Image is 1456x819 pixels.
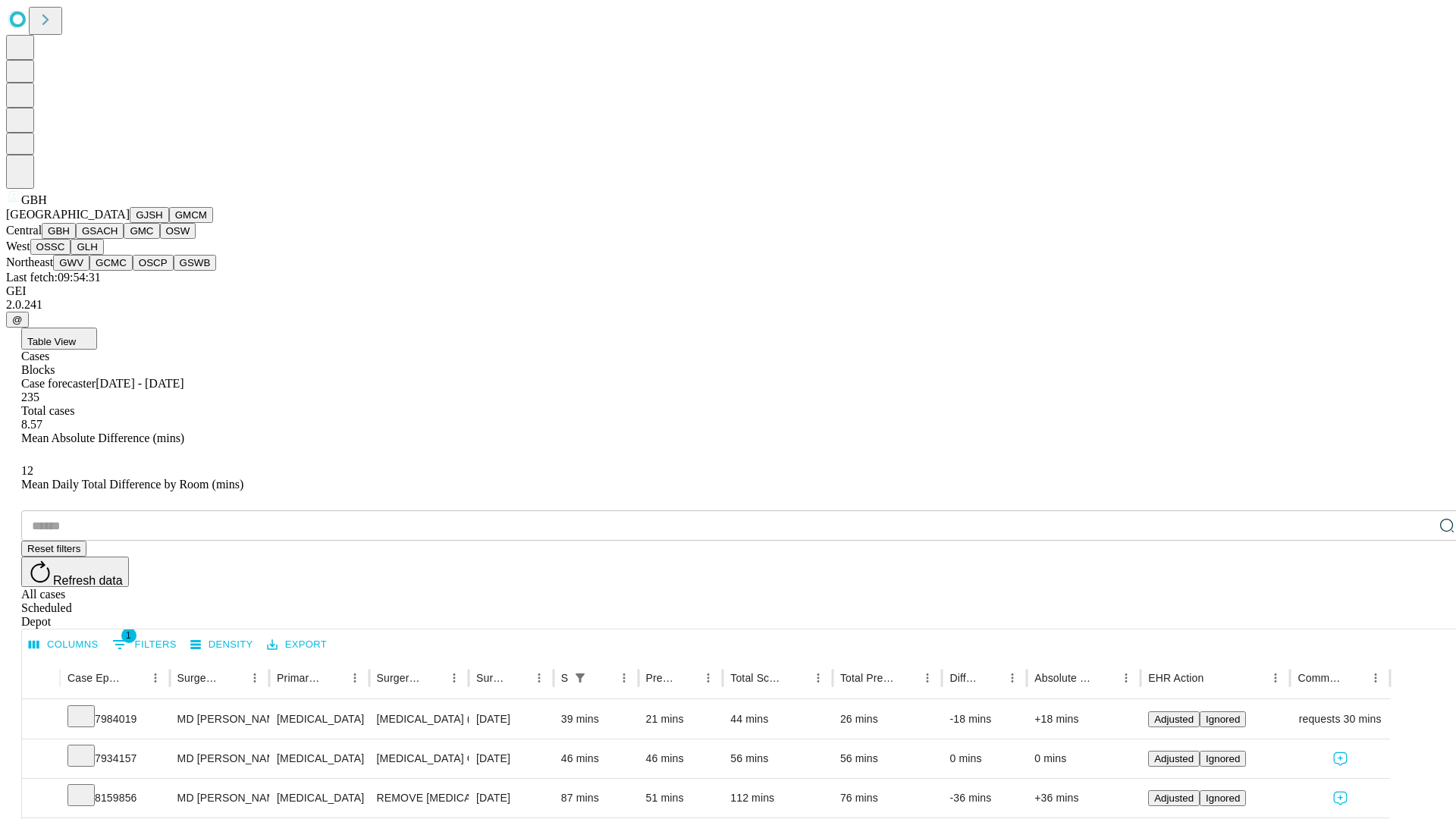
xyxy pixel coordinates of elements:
[676,667,698,689] button: Sort
[476,700,546,739] div: [DATE]
[981,667,1002,689] button: Sort
[25,633,102,657] button: Select columns
[1034,779,1133,817] div: +36 mins
[27,543,80,554] span: Reset filters
[263,633,331,657] button: Export
[808,667,829,689] button: Menu
[27,336,76,347] span: Table View
[76,223,124,239] button: GSACH
[124,667,145,689] button: Sort
[1200,711,1246,727] button: Ignored
[124,223,159,239] button: GMC
[507,667,529,689] button: Sort
[6,284,1450,298] div: GEI
[1034,700,1133,739] div: +18 mins
[174,255,217,271] button: GSWB
[949,700,1019,739] div: -18 mins
[6,312,29,328] button: @
[646,700,716,739] div: 21 mins
[1298,672,1341,684] div: Comments
[1298,700,1382,739] div: requests 30 mins
[1034,672,1093,684] div: Absolute Difference
[30,746,52,773] button: Expand
[169,207,213,223] button: GMCM
[277,672,321,684] div: Primary Service
[30,707,52,733] button: Expand
[108,632,180,657] button: Show filters
[21,478,243,491] span: Mean Daily Total Difference by Room (mins)
[133,255,174,271] button: OSCP
[21,418,42,431] span: 8.57
[96,377,184,390] span: [DATE] - [DATE]
[422,667,444,689] button: Sort
[1148,790,1200,806] button: Adjusted
[476,779,546,817] div: [DATE]
[840,779,935,817] div: 76 mins
[561,672,568,684] div: Scheduled In Room Duration
[1200,751,1246,767] button: Ignored
[67,672,122,684] div: Case Epic Id
[1116,667,1137,689] button: Menu
[646,672,676,684] div: Predicted In Room Duration
[130,207,169,223] button: GJSH
[30,786,52,812] button: Expand
[949,779,1019,817] div: -36 mins
[53,255,89,271] button: GWV
[21,391,39,403] span: 235
[377,672,421,684] div: Surgery Name
[377,739,461,778] div: [MEDICAL_DATA] CA SCRN NOT HI RSK
[71,239,103,255] button: GLH
[344,667,366,689] button: Menu
[561,700,631,739] div: 39 mins
[1265,667,1286,689] button: Menu
[53,574,123,587] span: Refresh data
[1206,792,1240,804] span: Ignored
[277,700,361,739] div: [MEDICAL_DATA]
[67,779,162,817] div: 8159856
[730,700,825,739] div: 44 mins
[244,667,265,689] button: Menu
[177,700,262,739] div: MD [PERSON_NAME]
[1148,672,1203,684] div: EHR Action
[570,667,591,689] div: 1 active filter
[1299,700,1382,739] span: requests 30 mins
[917,667,938,689] button: Menu
[21,404,74,417] span: Total cases
[6,271,101,284] span: Last fetch: 09:54:31
[1344,667,1365,689] button: Sort
[277,779,361,817] div: [MEDICAL_DATA]
[12,314,23,325] span: @
[377,700,461,739] div: [MEDICAL_DATA] (EGD), FLEXIBLE, TRANSORAL, DIAGNOSTIC
[1034,739,1133,778] div: 0 mins
[949,672,979,684] div: Difference
[613,667,635,689] button: Menu
[1148,751,1200,767] button: Adjusted
[177,739,262,778] div: MD [PERSON_NAME]
[21,464,33,477] span: 12
[840,739,935,778] div: 56 mins
[323,667,344,689] button: Sort
[6,240,30,253] span: West
[529,667,550,689] button: Menu
[730,779,825,817] div: 112 mins
[121,628,136,643] span: 1
[561,739,631,778] div: 46 mins
[177,672,221,684] div: Surgeon Name
[1200,790,1246,806] button: Ignored
[570,667,591,689] button: Show filters
[476,672,506,684] div: Surgery Date
[646,779,716,817] div: 51 mins
[160,223,196,239] button: OSW
[1148,711,1200,727] button: Adjusted
[1154,753,1194,764] span: Adjusted
[177,779,262,817] div: MD [PERSON_NAME]
[730,739,825,778] div: 56 mins
[444,667,465,689] button: Menu
[698,667,719,689] button: Menu
[1206,753,1240,764] span: Ignored
[840,672,895,684] div: Total Predicted Duration
[21,328,97,350] button: Table View
[21,431,184,444] span: Mean Absolute Difference (mins)
[1365,667,1386,689] button: Menu
[1094,667,1116,689] button: Sort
